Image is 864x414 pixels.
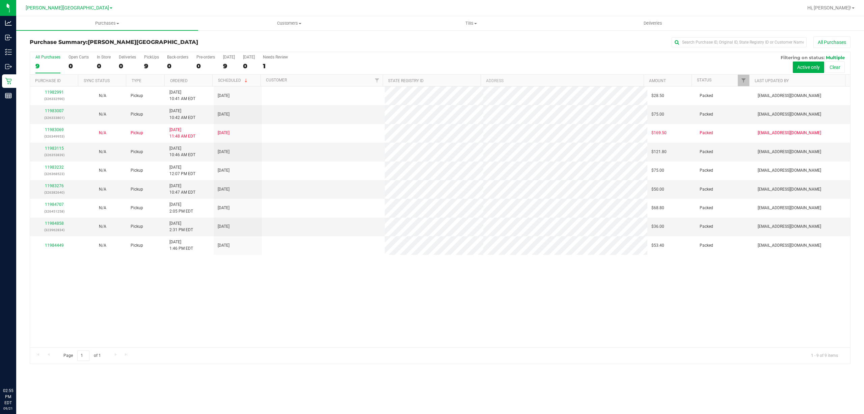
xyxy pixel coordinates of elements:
[266,78,287,82] a: Customer
[34,152,74,158] p: (326353839)
[169,89,195,102] span: [DATE] 10:41 AM EDT
[45,221,64,226] a: 11984858
[119,55,136,59] div: Deliveries
[5,49,12,55] inline-svg: Inventory
[45,90,64,95] a: 11982991
[131,149,143,155] span: Pickup
[16,20,198,26] span: Purchases
[99,187,106,192] span: Not Applicable
[99,130,106,135] span: Not Applicable
[196,55,215,59] div: Pre-orders
[45,243,64,248] a: 11984449
[218,111,230,118] span: [DATE]
[34,133,74,140] p: (326349953)
[649,78,666,83] a: Amount
[218,242,230,249] span: [DATE]
[651,111,664,118] span: $75.00
[167,62,188,70] div: 0
[196,62,215,70] div: 0
[99,93,106,98] span: Not Applicable
[169,201,193,214] span: [DATE] 2:05 PM EDT
[34,189,74,196] p: (326382640)
[99,93,106,99] button: N/A
[131,167,143,174] span: Pickup
[131,242,143,249] span: Pickup
[97,62,111,70] div: 0
[806,350,843,361] span: 1 - 9 of 9 items
[651,205,664,211] span: $68.80
[132,78,141,83] a: Type
[672,37,807,47] input: Search Purchase ID, Original ID, State Registry ID or Customer Name...
[169,239,193,252] span: [DATE] 1:46 PM EDT
[45,165,64,170] a: 11983232
[218,93,230,99] span: [DATE]
[372,75,383,86] a: Filter
[131,223,143,230] span: Pickup
[651,149,667,155] span: $121.80
[45,127,64,132] a: 11983069
[263,62,288,70] div: 1
[826,55,845,60] span: Multiple
[169,183,195,196] span: [DATE] 10:47 AM EDT
[223,62,235,70] div: 9
[651,93,664,99] span: $28.50
[131,130,143,136] span: Pickup
[99,243,106,248] span: Not Applicable
[34,227,74,233] p: (323962834)
[825,62,845,73] button: Clear
[34,208,74,215] p: (326451258)
[198,20,380,26] span: Customers
[738,75,749,86] a: Filter
[99,167,106,174] button: N/A
[651,242,664,249] span: $53.40
[169,145,195,158] span: [DATE] 10:46 AM EDT
[700,223,713,230] span: Packed
[380,20,562,26] span: Tills
[3,388,13,406] p: 02:55 PM EDT
[758,93,821,99] span: [EMAIL_ADDRESS][DOMAIN_NAME]
[651,167,664,174] span: $75.00
[700,242,713,249] span: Packed
[99,111,106,118] button: N/A
[169,220,193,233] span: [DATE] 2:31 PM EDT
[35,62,60,70] div: 9
[697,78,711,82] a: Status
[99,168,106,173] span: Not Applicable
[169,127,195,140] span: [DATE] 11:48 AM EDT
[218,78,249,83] a: Scheduled
[99,149,106,155] button: N/A
[758,205,821,211] span: [EMAIL_ADDRESS][DOMAIN_NAME]
[243,55,255,59] div: [DATE]
[30,39,303,45] h3: Purchase Summary:
[5,92,12,99] inline-svg: Reports
[45,108,64,113] a: 11983007
[99,112,106,117] span: Not Applicable
[218,223,230,230] span: [DATE]
[169,164,195,177] span: [DATE] 12:07 PM EDT
[131,93,143,99] span: Pickup
[700,205,713,211] span: Packed
[700,130,713,136] span: Packed
[97,55,111,59] div: In Store
[5,20,12,26] inline-svg: Analytics
[5,78,12,84] inline-svg: Retail
[223,55,235,59] div: [DATE]
[380,16,562,30] a: Tills
[77,350,89,361] input: 1
[755,78,789,83] a: Last Updated By
[69,55,89,59] div: Open Carts
[84,78,110,83] a: Sync Status
[16,16,198,30] a: Purchases
[69,62,89,70] div: 0
[700,93,713,99] span: Packed
[388,78,424,83] a: State Registry ID
[758,130,821,136] span: [EMAIL_ADDRESS][DOMAIN_NAME]
[793,62,824,73] button: Active only
[170,78,188,83] a: Ordered
[99,130,106,136] button: N/A
[34,96,74,102] p: (326332590)
[7,360,27,380] iframe: Resource center
[758,167,821,174] span: [EMAIL_ADDRESS][DOMAIN_NAME]
[263,55,288,59] div: Needs Review
[131,111,143,118] span: Pickup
